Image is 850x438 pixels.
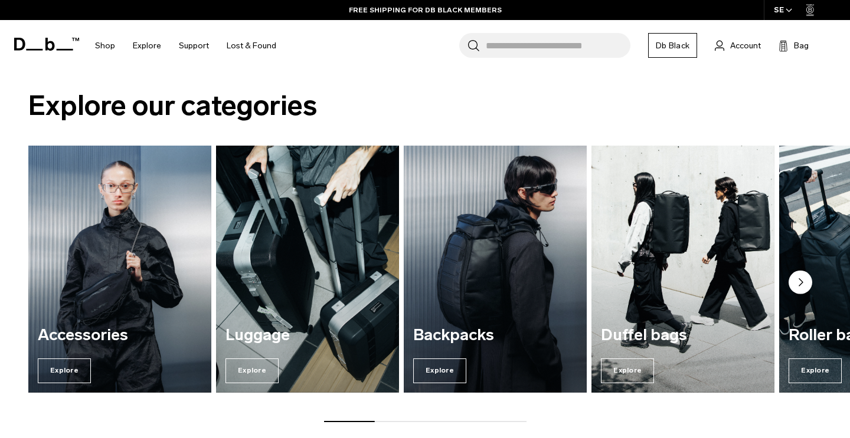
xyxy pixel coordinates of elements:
span: Account [730,39,761,52]
h3: Accessories [38,327,202,344]
div: 1 / 7 [28,146,211,393]
a: FREE SHIPPING FOR DB BLACK MEMBERS [349,5,502,15]
button: Next slide [789,271,812,297]
h3: Backpacks [413,327,577,344]
div: 2 / 7 [216,146,399,393]
span: Explore [789,358,842,383]
a: Accessories Explore [28,146,211,393]
span: Explore [38,358,91,383]
a: Backpacks Explore [404,146,587,393]
span: Explore [225,358,279,383]
span: Explore [413,358,466,383]
h3: Duffel bags [601,327,765,344]
a: Explore [133,25,161,67]
span: Explore [601,358,654,383]
a: Account [715,38,761,52]
a: Support [179,25,209,67]
h3: Luggage [225,327,390,344]
a: Luggage Explore [216,146,399,393]
a: Db Black [648,33,697,58]
nav: Main Navigation [86,20,285,71]
a: Lost & Found [227,25,276,67]
button: Bag [779,38,809,52]
div: 4 / 7 [591,146,774,393]
div: 3 / 7 [404,146,587,393]
h2: Explore our categories [28,85,822,127]
span: Bag [794,39,809,52]
a: Shop [95,25,115,67]
a: Duffel bags Explore [591,146,774,393]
